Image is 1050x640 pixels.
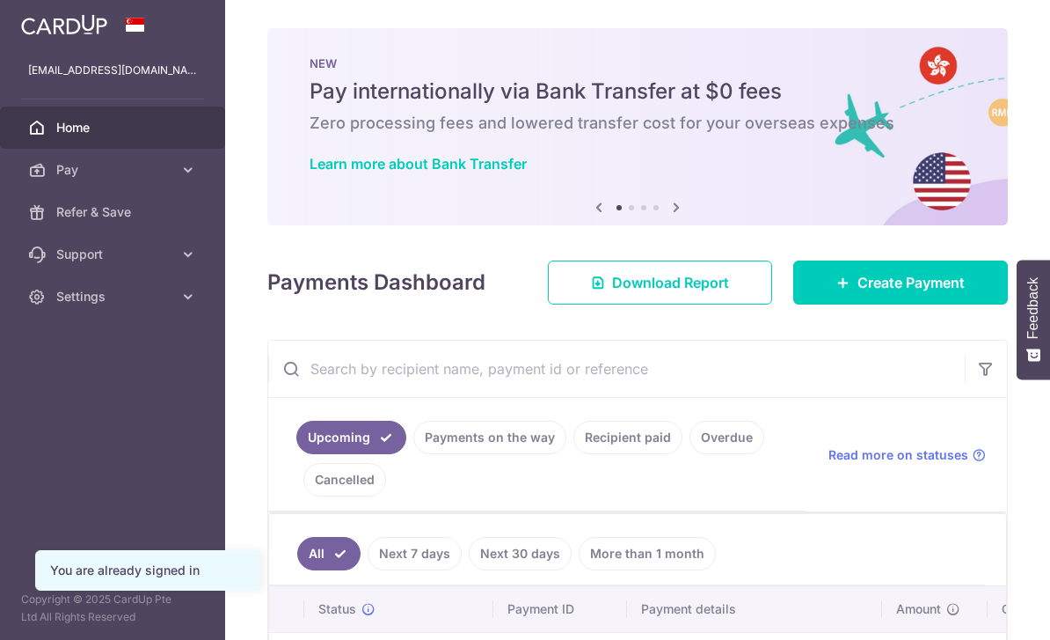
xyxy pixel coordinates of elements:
div: You are already signed in [50,562,245,579]
a: Payments on the way [413,421,566,454]
a: Overdue [689,421,764,454]
a: Read more on statuses [828,446,986,464]
a: Next 7 days [368,537,462,570]
a: More than 1 month [579,537,716,570]
span: Home [56,119,172,136]
a: Download Report [548,261,772,305]
a: Create Payment [793,261,1008,305]
img: CardUp [21,14,107,35]
h5: Pay internationally via Bank Transfer at $0 fees [310,77,966,106]
a: Learn more about Bank Transfer [310,155,527,173]
span: Read more on statuses [828,446,968,464]
span: Settings [56,288,172,305]
th: Payment details [627,586,882,632]
p: NEW [310,56,966,70]
p: [EMAIL_ADDRESS][DOMAIN_NAME] [28,62,197,79]
span: Refer & Save [56,203,172,221]
a: Upcoming [296,421,406,454]
img: Bank transfer banner [267,28,1008,225]
span: Pay [56,161,172,179]
th: Payment ID [493,586,627,632]
h6: Zero processing fees and lowered transfer cost for your overseas expenses [310,113,966,134]
span: Amount [896,600,941,618]
a: Next 30 days [469,537,572,570]
a: Cancelled [303,463,386,497]
span: Status [318,600,356,618]
span: Support [56,246,172,263]
span: Create Payment [857,272,965,293]
span: Feedback [1025,277,1041,339]
h4: Payments Dashboard [267,267,485,298]
span: Download Report [612,272,729,293]
a: All [297,537,361,570]
a: Recipient paid [573,421,682,454]
button: Feedback - Show survey [1017,260,1050,379]
input: Search by recipient name, payment id or reference [268,341,965,397]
